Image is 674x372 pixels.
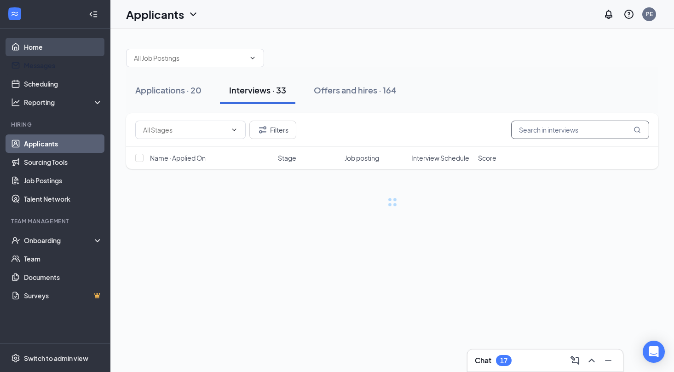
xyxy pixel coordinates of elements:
[568,353,582,368] button: ComposeMessage
[229,84,286,96] div: Interviews · 33
[24,236,95,245] div: Onboarding
[478,153,496,163] span: Score
[601,353,616,368] button: Minimize
[11,354,20,363] svg: Settings
[603,355,614,366] svg: Minimize
[134,53,245,63] input: All Job Postings
[314,84,397,96] div: Offers and hires · 164
[475,355,491,366] h3: Chat
[570,355,581,366] svg: ComposeMessage
[278,153,296,163] span: Stage
[646,10,653,18] div: PE
[623,9,634,20] svg: QuestionInfo
[24,190,103,208] a: Talent Network
[24,286,103,305] a: SurveysCrown
[24,250,103,268] a: Team
[500,357,507,365] div: 17
[188,9,199,20] svg: ChevronDown
[24,98,103,107] div: Reporting
[24,38,103,56] a: Home
[24,268,103,286] a: Documents
[249,121,296,139] button: Filter Filters
[584,353,599,368] button: ChevronUp
[643,341,665,363] div: Open Intercom Messenger
[24,354,88,363] div: Switch to admin view
[143,125,227,135] input: All Stages
[24,134,103,153] a: Applicants
[24,75,103,93] a: Scheduling
[411,153,469,163] span: Interview Schedule
[345,153,379,163] span: Job posting
[10,9,19,18] svg: WorkstreamLogo
[230,126,238,134] svg: ChevronDown
[126,6,184,22] h1: Applicants
[249,54,256,62] svg: ChevronDown
[24,171,103,190] a: Job Postings
[11,98,20,107] svg: Analysis
[135,84,202,96] div: Applications · 20
[24,56,103,75] a: Messages
[11,236,20,245] svg: UserCheck
[603,9,614,20] svg: Notifications
[511,121,649,139] input: Search in interviews
[586,355,597,366] svg: ChevronUp
[634,126,641,134] svg: MagnifyingGlass
[11,121,101,128] div: Hiring
[11,217,101,225] div: Team Management
[89,10,98,19] svg: Collapse
[257,124,268,135] svg: Filter
[24,153,103,171] a: Sourcing Tools
[150,153,206,163] span: Name · Applied On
